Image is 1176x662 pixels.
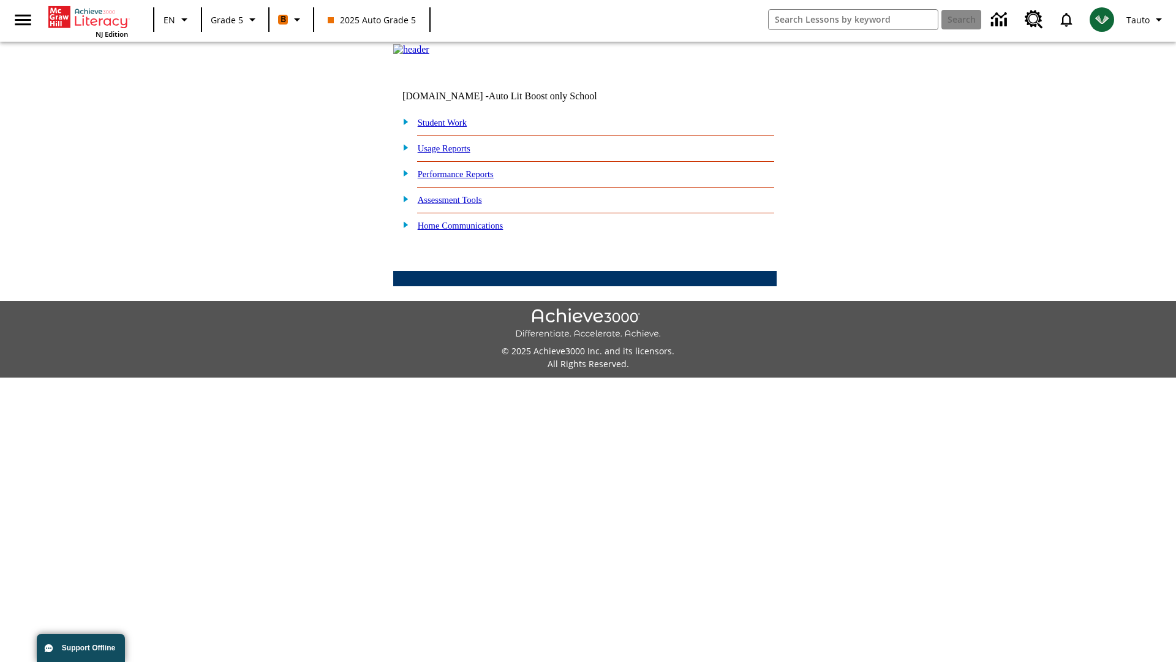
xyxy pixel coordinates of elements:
button: Select a new avatar [1082,4,1121,36]
img: plus.gif [396,167,409,178]
a: Performance Reports [418,169,494,179]
a: Notifications [1050,4,1082,36]
button: Open side menu [5,2,41,38]
a: Home Communications [418,221,503,230]
button: Boost Class color is orange. Change class color [273,9,309,31]
span: Grade 5 [211,13,243,26]
img: avatar image [1090,7,1114,32]
img: plus.gif [396,116,409,127]
div: Home [48,4,128,39]
img: plus.gif [396,219,409,230]
span: Support Offline [62,644,115,652]
td: [DOMAIN_NAME] - [402,91,628,102]
img: header [393,44,429,55]
span: 2025 Auto Grade 5 [328,13,416,26]
span: Tauto [1126,13,1150,26]
a: Data Center [984,3,1017,37]
input: search field [769,10,938,29]
img: plus.gif [396,142,409,153]
button: Grade: Grade 5, Select a grade [206,9,265,31]
span: NJ Edition [96,29,128,39]
img: Achieve3000 Differentiate Accelerate Achieve [515,308,661,340]
button: Support Offline [37,634,125,662]
a: Resource Center, Will open in new tab [1017,3,1050,36]
button: Profile/Settings [1121,9,1171,31]
img: plus.gif [396,193,409,204]
span: B [281,12,286,27]
button: Language: EN, Select a language [158,9,197,31]
a: Assessment Tools [418,195,482,205]
a: Student Work [418,118,467,127]
nobr: Auto Lit Boost only School [489,91,597,101]
span: EN [164,13,175,26]
a: Usage Reports [418,143,470,153]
